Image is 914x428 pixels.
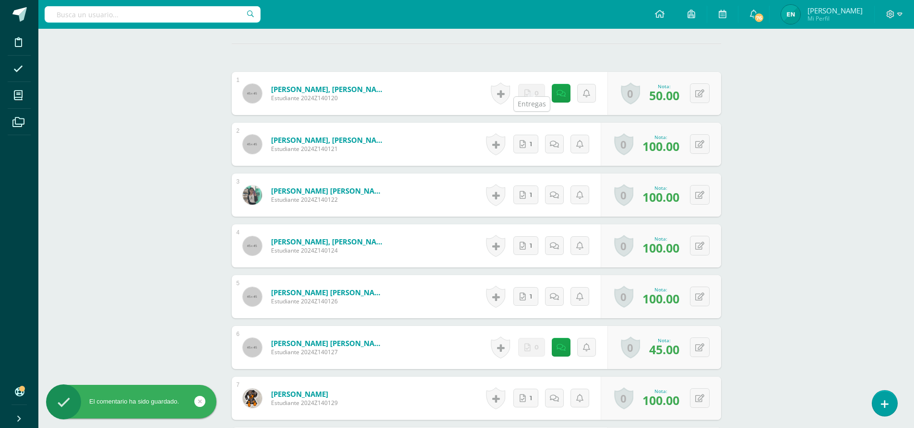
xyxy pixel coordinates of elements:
a: 1 [513,389,538,407]
span: 0 [534,338,539,356]
a: 1 [513,287,538,306]
div: Nota: [642,388,679,394]
span: 1 [530,135,532,153]
a: [PERSON_NAME] [PERSON_NAME] [271,338,386,348]
span: [PERSON_NAME] [807,6,863,15]
div: Entregas [518,99,546,109]
span: 100.00 [642,290,679,307]
span: 100.00 [642,189,679,205]
a: [PERSON_NAME] [PERSON_NAME] [271,186,386,196]
img: 9eebf1860b86313fd685653ab2522833.png [243,389,262,408]
a: 0 [621,336,640,359]
a: 1 [513,236,538,255]
span: 100.00 [642,138,679,154]
div: El comentario ha sido guardado. [46,397,216,406]
img: 00bc85849806240248e66f61f9775644.png [781,5,800,24]
a: [PERSON_NAME] [PERSON_NAME] [271,288,386,297]
img: 45x45 [243,287,262,306]
span: 0 [534,84,539,102]
a: [PERSON_NAME], [PERSON_NAME] [271,135,386,145]
a: [PERSON_NAME], [PERSON_NAME] [271,237,386,246]
div: Nota: [649,337,679,344]
div: Nota: [642,185,679,191]
a: 1 [513,185,538,204]
span: Estudiante 2024Z140122 [271,196,386,204]
span: 1 [530,389,532,407]
a: 0 [614,286,633,308]
span: Estudiante 2024Z140127 [271,348,386,356]
a: 0 [621,82,640,104]
div: Nota: [642,286,679,293]
img: 45x45 [243,84,262,103]
a: 0 [614,387,633,409]
span: Estudiante 2024Z140121 [271,145,386,153]
span: Estudiante 2024Z140129 [271,399,338,407]
span: Estudiante 2024Z140124 [271,246,386,254]
span: 50.00 [649,87,679,104]
a: 0 [614,235,633,257]
span: 76 [754,12,764,23]
input: Busca un usuario... [45,6,261,23]
span: Estudiante 2024Z140120 [271,94,386,102]
span: 1 [530,288,532,305]
span: 45.00 [649,341,679,358]
div: Nota: [642,134,679,140]
span: 1 [530,186,532,204]
img: 45x45 [243,236,262,255]
a: 1 [513,135,538,153]
span: 100.00 [642,240,679,256]
span: Mi Perfil [807,14,863,23]
a: 0 [614,133,633,155]
span: 1 [530,237,532,254]
a: [PERSON_NAME] [271,389,338,399]
img: 45x45 [243,135,262,154]
div: Nota: [649,83,679,90]
img: 400ee790ab3b0bfc137ce952636efe6e.png [243,185,262,205]
img: 45x45 [243,338,262,357]
span: 100.00 [642,392,679,408]
span: Estudiante 2024Z140126 [271,297,386,305]
a: 0 [614,184,633,206]
div: Nota: [642,235,679,242]
a: [PERSON_NAME], [PERSON_NAME] [271,84,386,94]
